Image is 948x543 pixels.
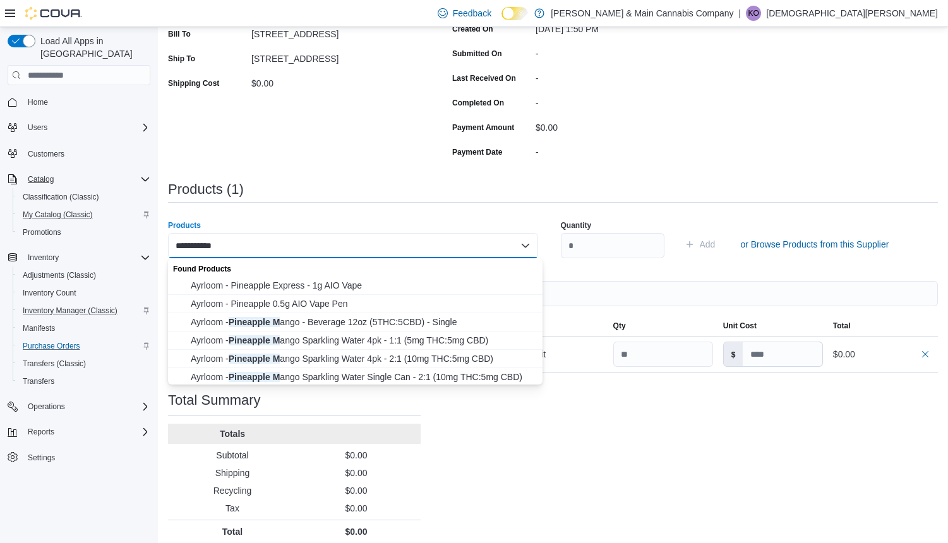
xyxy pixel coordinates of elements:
[23,172,59,187] button: Catalog
[766,6,938,21] p: [DEMOGRAPHIC_DATA][PERSON_NAME]
[501,7,528,20] input: Dark Mode
[13,266,155,284] button: Adjustments (Classic)
[23,210,93,220] span: My Catalog (Classic)
[498,316,608,336] button: Unit
[23,341,80,351] span: Purchase Orders
[297,449,416,462] p: $0.00
[173,484,292,497] p: Recycling
[18,374,59,389] a: Transfers
[453,7,491,20] span: Feedback
[520,241,531,251] button: Close list of options
[452,147,502,157] label: Payment Date
[452,49,502,59] label: Submitted On
[23,288,76,298] span: Inventory Count
[23,145,150,161] span: Customers
[23,399,150,414] span: Operations
[23,376,54,386] span: Transfers
[18,374,150,389] span: Transfers
[13,284,155,302] button: Inventory Count
[18,268,101,283] a: Adjustments (Classic)
[748,6,759,21] span: KO
[18,225,150,240] span: Promotions
[724,342,743,366] label: $
[3,448,155,467] button: Settings
[173,502,292,515] p: Tax
[251,49,421,64] div: [STREET_ADDRESS]
[23,306,117,316] span: Inventory Manager (Classic)
[28,149,64,159] span: Customers
[173,467,292,479] p: Shipping
[13,206,155,224] button: My Catalog (Classic)
[561,220,592,230] label: Quantity
[433,1,496,26] a: Feedback
[723,321,757,331] span: Unit Cost
[501,20,502,21] span: Dark Mode
[173,427,292,440] p: Totals
[251,73,421,88] div: $0.00
[13,302,155,319] button: Inventory Manager (Classic)
[680,232,721,257] button: Add
[746,6,761,21] div: Kristen Orr
[551,6,733,21] p: [PERSON_NAME] & Main Cannabis Company
[3,93,155,111] button: Home
[452,24,493,34] label: Created On
[23,399,70,414] button: Operations
[168,350,543,368] button: Ayrloom - Pineapple Mango Sparkling Water 4pk - 2:1 (10mg THC:5mg CBD)
[168,258,543,405] div: Choose from the following options
[23,250,64,265] button: Inventory
[35,35,150,60] span: Load All Apps in [GEOGRAPHIC_DATA]
[536,117,705,133] div: $0.00
[28,253,59,263] span: Inventory
[3,398,155,415] button: Operations
[452,122,514,133] label: Payment Amount
[28,427,54,437] span: Reports
[18,189,104,205] a: Classification (Classic)
[168,78,219,88] label: Shipping Cost
[18,321,150,336] span: Manifests
[536,44,705,59] div: -
[23,270,96,280] span: Adjustments (Classic)
[18,285,150,301] span: Inventory Count
[28,453,55,463] span: Settings
[168,182,244,197] h3: Products (1)
[18,225,66,240] a: Promotions
[23,227,61,237] span: Promotions
[18,338,85,354] a: Purchase Orders
[23,192,99,202] span: Classification (Classic)
[28,97,48,107] span: Home
[18,285,81,301] a: Inventory Count
[173,525,292,538] p: Total
[18,268,150,283] span: Adjustments (Classic)
[23,424,59,439] button: Reports
[833,321,851,331] span: Total
[8,88,150,499] nav: Complex example
[168,295,543,313] button: Ayrloom - Pineapple 0.5g AIO Vape Pen
[718,316,828,336] button: Unit Cost
[297,484,416,497] p: $0.00
[833,347,933,362] div: $0.00
[13,319,155,337] button: Manifests
[3,144,155,162] button: Customers
[18,356,91,371] a: Transfers (Classic)
[23,424,150,439] span: Reports
[168,313,543,331] button: Ayrloom - Pineapple Mango - Beverage 12oz (5THC:5CBD) - Single
[168,258,543,277] div: Found Products
[3,119,155,136] button: Users
[23,120,150,135] span: Users
[3,423,155,441] button: Reports
[23,323,55,333] span: Manifests
[828,316,938,336] button: Total
[297,502,416,515] p: $0.00
[18,356,150,371] span: Transfers (Classic)
[25,7,82,20] img: Cova
[28,174,54,184] span: Catalog
[28,122,47,133] span: Users
[23,94,150,110] span: Home
[3,170,155,188] button: Catalog
[613,321,626,331] span: Qty
[536,142,705,157] div: -
[13,188,155,206] button: Classification (Classic)
[23,359,86,369] span: Transfers (Classic)
[23,450,60,465] a: Settings
[3,249,155,266] button: Inventory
